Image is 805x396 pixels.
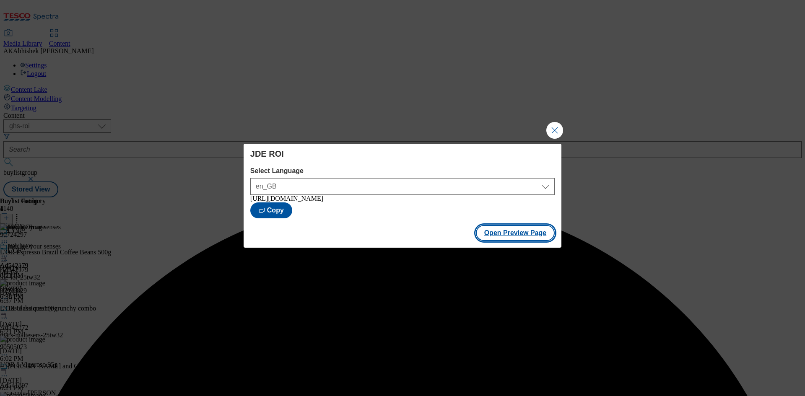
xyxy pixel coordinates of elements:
[250,167,555,175] label: Select Language
[476,225,555,241] button: Open Preview Page
[250,202,292,218] button: Copy
[546,122,563,139] button: Close Modal
[244,144,561,248] div: Modal
[250,195,555,202] div: [URL][DOMAIN_NAME]
[250,149,555,159] h4: JDE ROI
